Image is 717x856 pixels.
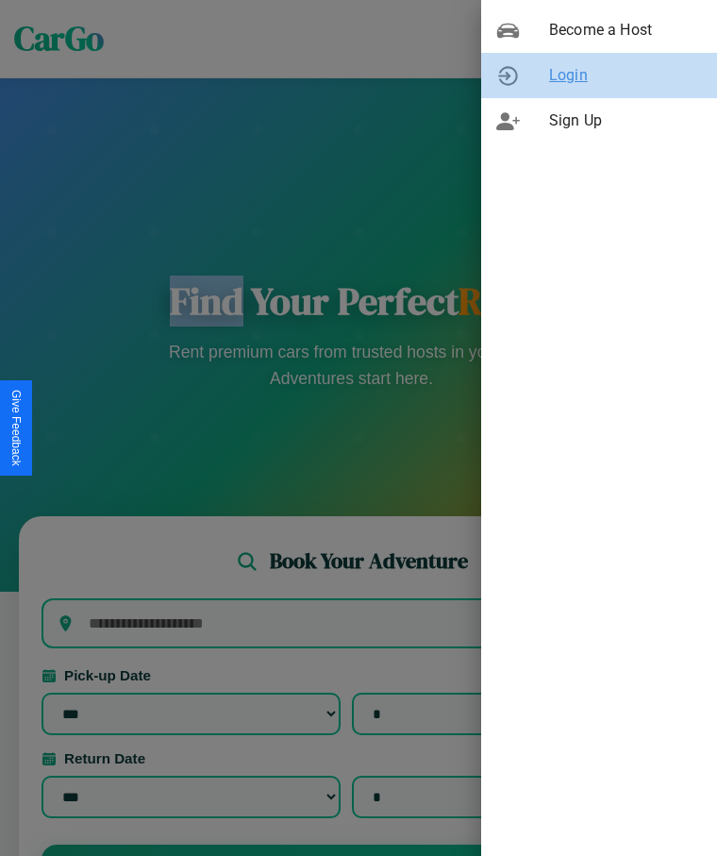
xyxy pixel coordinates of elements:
div: Give Feedback [9,390,23,466]
span: Become a Host [549,19,702,42]
div: Sign Up [481,98,717,143]
span: Sign Up [549,109,702,132]
div: Login [481,53,717,98]
span: Login [549,64,702,87]
div: Become a Host [481,8,717,53]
